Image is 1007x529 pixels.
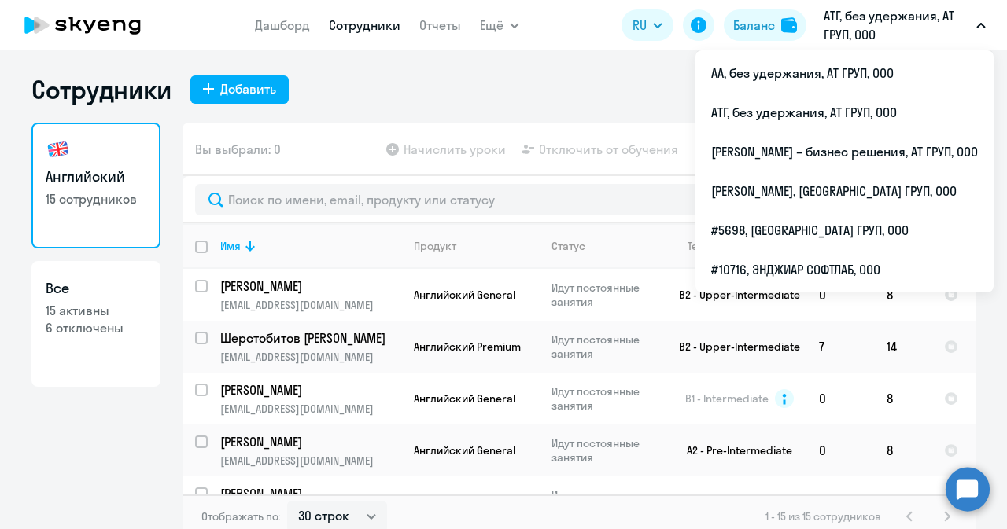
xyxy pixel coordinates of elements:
div: Добавить [220,79,276,98]
td: A2 - Pre-Intermediate [660,424,806,476]
div: Текущий уровень [688,239,777,253]
div: Продукт [414,239,538,253]
span: Отображать по: [201,509,281,523]
div: Имя [220,239,400,253]
input: Поиск по имени, email, продукту или статусу [195,184,963,215]
a: Английский15 сотрудников [31,123,160,248]
span: Вы выбрали: 0 [195,140,281,159]
div: Текущий уровень [673,239,806,253]
div: Баланс [733,16,775,35]
p: АТГ, без удержания, АТ ГРУП, ООО [824,6,970,44]
td: A2 - Pre-Intermediate [660,476,806,528]
td: 14 [874,321,931,373]
h1: Сотрудники [31,74,172,105]
span: Английский General [414,443,515,457]
td: 0 [806,424,874,476]
a: [PERSON_NAME] [220,277,400,295]
a: [PERSON_NAME] [220,485,400,502]
img: balance [781,17,797,33]
p: [PERSON_NAME] [220,277,398,295]
button: Добавить [190,75,289,104]
td: 1 [806,476,874,528]
span: B1 - Intermediate [685,391,769,406]
td: B2 - Upper-Intermediate [660,321,806,373]
p: [PERSON_NAME] [220,381,398,399]
a: Отчеты [419,17,461,33]
p: 15 сотрудников [46,190,146,208]
p: 6 отключены [46,319,146,336]
td: 8 [874,269,931,321]
p: 15 активны [46,302,146,319]
p: Шерстобитов [PERSON_NAME] [220,329,398,347]
p: [EMAIL_ADDRESS][DOMAIN_NAME] [220,350,400,364]
p: Идут постоянные занятия [551,384,659,413]
p: [PERSON_NAME] [220,485,398,502]
span: RU [633,16,647,35]
p: Идут постоянные занятия [551,281,659,309]
span: Английский Premium [414,340,521,354]
td: 8 [874,373,931,424]
div: Статус [551,239,585,253]
a: Шерстобитов [PERSON_NAME] [220,329,400,347]
a: Все15 активны6 отключены [31,261,160,387]
span: Английский General [414,288,515,302]
p: [EMAIL_ADDRESS][DOMAIN_NAME] [220,454,400,468]
img: english [46,137,71,162]
a: Дашборд [255,17,310,33]
span: Ещё [480,16,503,35]
td: 0 [806,269,874,321]
div: Статус [551,239,659,253]
span: Английский General [414,391,515,406]
ul: Ещё [695,50,994,292]
td: 0 [806,373,874,424]
p: [EMAIL_ADDRESS][DOMAIN_NAME] [220,298,400,312]
button: Ещё [480,9,519,41]
span: 1 - 15 из 15 сотрудников [765,509,881,523]
a: [PERSON_NAME] [220,433,400,450]
h3: Английский [46,167,146,187]
td: 7 [806,321,874,373]
p: Идут постоянные занятия [551,488,659,516]
button: АТГ, без удержания, АТ ГРУП, ООО [816,6,994,44]
p: [PERSON_NAME] [220,433,398,450]
td: B2 - Upper-Intermediate [660,269,806,321]
p: [EMAIL_ADDRESS][DOMAIN_NAME] [220,402,400,416]
a: Сотрудники [329,17,400,33]
td: 8 [874,424,931,476]
h3: Все [46,278,146,299]
div: Имя [220,239,241,253]
td: 8 [874,476,931,528]
button: Балансbalance [724,9,806,41]
a: [PERSON_NAME] [220,381,400,399]
div: Продукт [414,239,456,253]
p: Идут постоянные занятия [551,436,659,465]
p: Идут постоянные занятия [551,332,659,361]
button: RU [622,9,673,41]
